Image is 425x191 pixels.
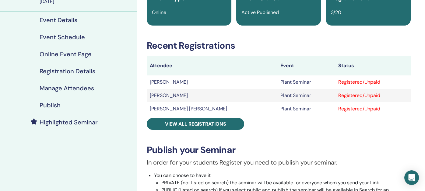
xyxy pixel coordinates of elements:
[147,89,277,102] td: [PERSON_NAME]
[147,56,277,75] th: Attendee
[338,105,408,113] div: Registered/Unpaid
[147,144,411,155] h3: Publish your Seminar
[40,119,98,126] h4: Highlighted Seminar
[40,16,77,24] h4: Event Details
[165,121,226,127] span: View all registrations
[277,75,335,89] td: Plant Seminar
[147,75,277,89] td: [PERSON_NAME]
[335,56,411,75] th: Status
[241,9,279,16] span: Active Published
[40,85,94,92] h4: Manage Attendees
[404,170,419,185] div: Open Intercom Messenger
[152,9,166,16] span: Online
[147,118,244,130] a: View all registrations
[40,102,61,109] h4: Publish
[147,158,411,167] p: In order for your students Register you need to publish your seminar.
[161,179,411,186] li: PRIVATE (not listed on search) the seminar will be available for everyone whom you send your Link.
[147,102,277,116] td: [PERSON_NAME] [PERSON_NAME]
[277,56,335,75] th: Event
[40,50,92,58] h4: Online Event Page
[40,68,95,75] h4: Registration Details
[40,33,85,41] h4: Event Schedule
[338,78,408,86] div: Registered/Unpaid
[147,40,411,51] h3: Recent Registrations
[338,92,408,99] div: Registered/Unpaid
[277,89,335,102] td: Plant Seminar
[277,102,335,116] td: Plant Seminar
[331,9,341,16] span: 3/20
